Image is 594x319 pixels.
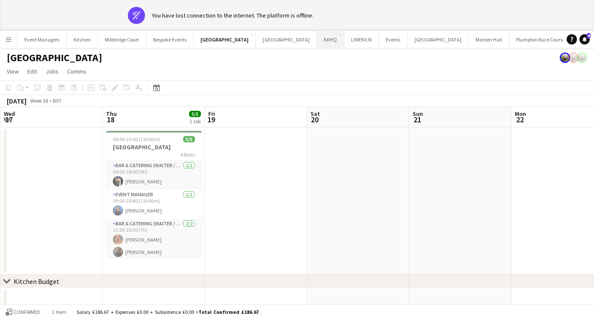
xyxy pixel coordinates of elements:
[411,115,423,124] span: 21
[309,115,320,124] span: 20
[515,110,526,118] span: Mon
[14,309,40,315] span: Confirmed
[344,31,379,48] button: LIMEKILN
[183,136,195,142] span: 5/5
[256,31,317,48] button: [GEOGRAPHIC_DATA]
[14,277,59,286] div: Kitchen Budget
[208,110,215,118] span: Fri
[98,31,146,48] button: Millbridge Court
[106,110,117,118] span: Thu
[152,12,313,19] div: You have lost connection to the internet. The platform is offline.
[49,309,69,315] span: 1 item
[146,31,194,48] button: Bespoke Events
[560,53,570,63] app-user-avatar: Staffing Manager
[4,110,15,118] span: Wed
[194,31,256,48] button: [GEOGRAPHIC_DATA]
[42,66,62,77] a: Jobs
[67,68,86,75] span: Comms
[587,33,591,38] span: 4
[413,110,423,118] span: Sun
[514,115,526,124] span: 22
[180,151,195,158] span: 4 Roles
[3,115,15,124] span: 17
[106,131,202,257] app-job-card: 09:00-20:40 (11h40m)5/5[GEOGRAPHIC_DATA]4 RolesBar & Catering (Waiter / waitress)1/109:00-18:00 (...
[198,309,259,315] span: Total Confirmed £186.67
[113,136,160,142] span: 09:00-20:40 (11h40m)
[53,97,62,104] div: BST
[568,53,579,63] app-user-avatar: Staffing Manager
[28,97,50,104] span: Week 38
[509,31,572,48] button: Plumpton Race Course
[106,190,202,219] app-card-role: Event Manager1/109:00-20:40 (11h40m)[PERSON_NAME]
[408,31,469,48] button: [GEOGRAPHIC_DATA]
[579,34,590,44] a: 4
[106,219,202,260] app-card-role: Bar & Catering (Waiter / waitress)2/213:30-20:30 (7h)[PERSON_NAME][PERSON_NAME]
[27,68,37,75] span: Edit
[4,307,41,317] button: Confirmed
[106,143,202,151] h3: [GEOGRAPHIC_DATA]
[106,161,202,190] app-card-role: Bar & Catering (Waiter / waitress)1/109:00-18:00 (9h)[PERSON_NAME]
[3,66,22,77] a: View
[189,111,201,117] span: 5/5
[64,66,90,77] a: Comms
[310,110,320,118] span: Sat
[67,31,98,48] button: Kitchen
[317,31,344,48] button: KKHQ
[46,68,59,75] span: Jobs
[207,115,215,124] span: 19
[7,68,19,75] span: View
[7,51,102,64] h1: [GEOGRAPHIC_DATA]
[24,66,41,77] a: Edit
[577,53,587,63] app-user-avatar: Staffing Manager
[7,97,27,105] div: [DATE]
[189,118,201,124] div: 1 Job
[379,31,408,48] button: Events
[105,115,117,124] span: 18
[469,31,509,48] button: Morden Hall
[18,31,67,48] button: Event Managers
[77,309,259,315] div: Salary £186.67 + Expenses £0.00 + Subsistence £0.00 =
